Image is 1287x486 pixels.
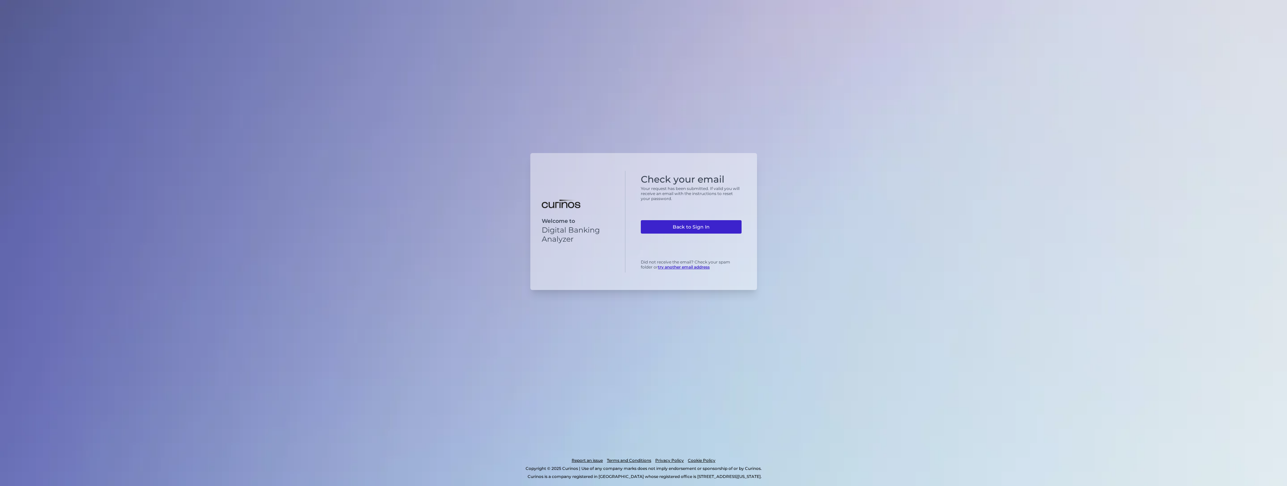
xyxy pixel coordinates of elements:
[641,174,742,185] h1: Check your email
[542,200,580,208] img: Digital Banking Analyzer
[658,264,710,270] a: try another email address
[33,465,1254,473] p: Copyright © 2025 Curinos | Use of any company marks does not imply endorsement or sponsorship of ...
[655,456,684,465] a: Privacy Policy
[542,226,614,244] p: Digital Banking Analyzer
[607,456,651,465] a: Terms and Conditions
[641,259,742,270] p: Did not receive the email? Check your spam folder or
[35,473,1254,481] p: Curinos is a company registered in [GEOGRAPHIC_DATA] whose registered office is [STREET_ADDRESS][...
[641,220,742,234] a: Back to Sign In
[542,218,614,224] p: Welcome to
[641,186,742,201] p: Your request has been submitted. If valid you will receive an email with the instructions to rese...
[572,456,603,465] a: Report an issue
[688,456,715,465] a: Cookie Policy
